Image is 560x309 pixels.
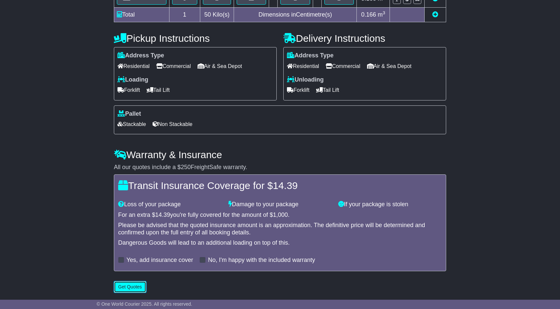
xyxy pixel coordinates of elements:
[117,85,140,95] span: Forklift
[126,257,193,264] label: Yes, add insurance cover
[273,212,288,218] span: 1,000
[117,119,146,129] span: Stackable
[361,11,376,18] span: 0.166
[169,8,200,22] td: 1
[114,149,446,160] h4: Warranty & Insurance
[114,281,146,293] button: Get Quotes
[316,85,339,95] span: Tail Lift
[118,212,442,219] div: For an extra $ you're fully covered for the amount of $ .
[208,257,315,264] label: No, I'm happy with the included warranty
[115,201,225,208] div: Loss of your package
[117,52,164,59] label: Address Type
[326,61,360,71] span: Commercial
[147,85,170,95] span: Tail Lift
[114,164,446,171] div: All our quotes include a $ FreightSafe warranty.
[225,201,335,208] div: Damage to your package
[283,33,446,44] h4: Delivery Instructions
[432,11,438,18] a: Add new item
[287,85,309,95] span: Forklift
[118,239,442,247] div: Dangerous Goods will lead to an additional loading on top of this.
[200,8,234,22] td: Kilo(s)
[383,10,385,15] sup: 3
[153,119,192,129] span: Non Stackable
[234,8,357,22] td: Dimensions in Centimetre(s)
[335,201,445,208] div: If your package is stolen
[156,61,191,71] span: Commercial
[118,180,442,191] h4: Transit Insurance Coverage for $
[287,61,319,71] span: Residential
[287,76,324,84] label: Unloading
[117,76,148,84] label: Loading
[114,33,277,44] h4: Pickup Instructions
[97,301,192,307] span: © One World Courier 2025. All rights reserved.
[181,164,191,170] span: 250
[287,52,334,59] label: Address Type
[204,11,211,18] span: 50
[367,61,412,71] span: Air & Sea Depot
[273,180,298,191] span: 14.39
[198,61,242,71] span: Air & Sea Depot
[117,61,150,71] span: Residential
[378,11,385,18] span: m
[155,212,170,218] span: 14.39
[118,222,442,236] div: Please be advised that the quoted insurance amount is an approximation. The definitive price will...
[114,8,169,22] td: Total
[117,110,141,118] label: Pallet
